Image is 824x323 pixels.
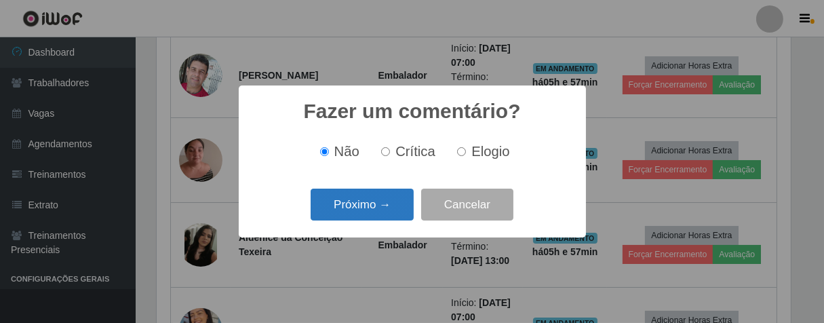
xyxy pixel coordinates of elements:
button: Cancelar [421,189,513,221]
h2: Fazer um comentário? [303,99,520,123]
span: Não [334,144,359,159]
span: Elogio [471,144,509,159]
input: Não [320,147,329,156]
input: Elogio [457,147,466,156]
input: Crítica [381,147,390,156]
button: Próximo → [311,189,414,221]
span: Crítica [395,144,435,159]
